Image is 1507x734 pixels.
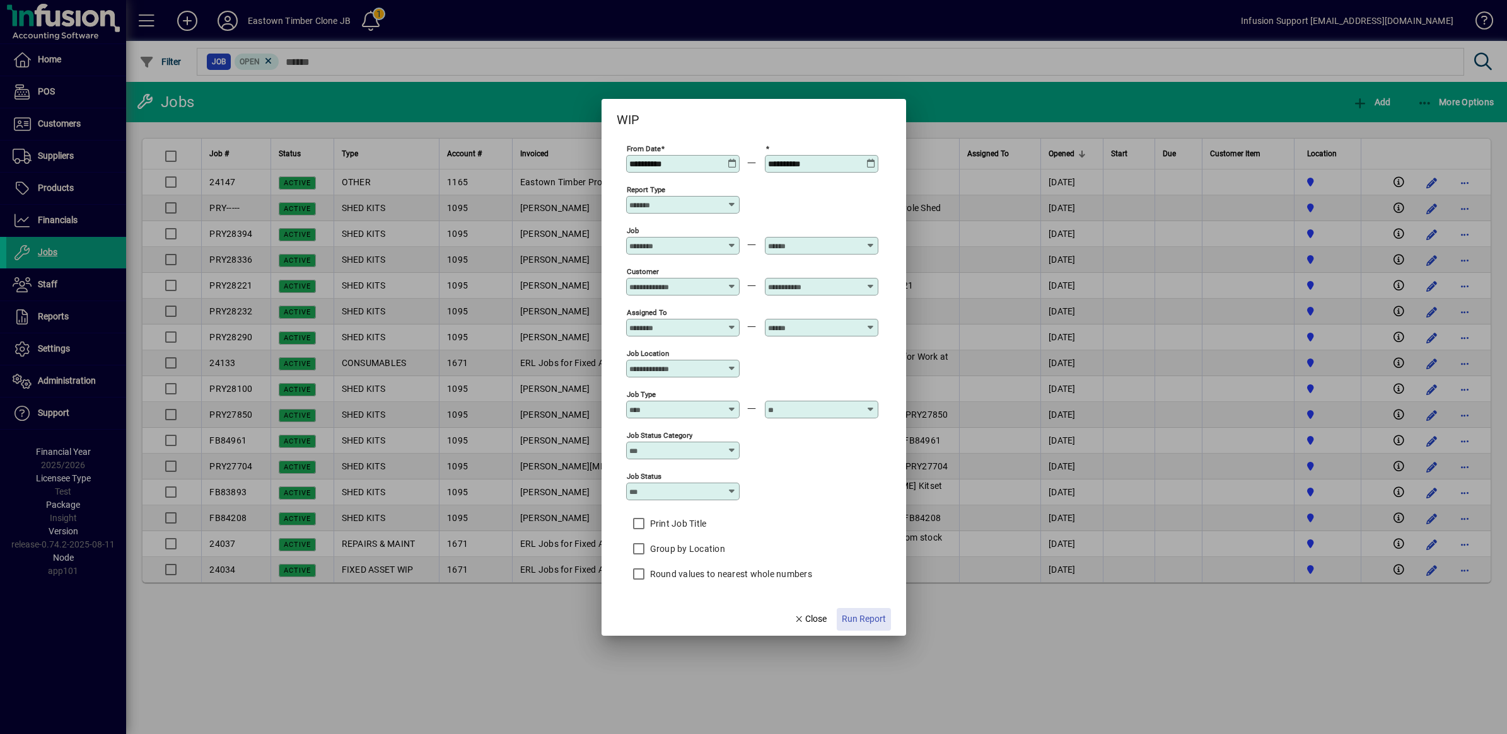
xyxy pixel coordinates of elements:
[648,568,812,580] label: Round values to nearest whole numbers
[627,430,692,439] mat-label: Job Status Category
[842,612,886,626] span: Run Report
[627,144,661,152] mat-label: From Date
[627,389,656,398] mat-label: Job Type
[794,612,827,626] span: Close
[648,517,707,530] label: Print Job Title
[627,307,667,316] mat-label: Assigned To
[627,226,639,234] mat-label: Job
[627,471,661,480] mat-label: Job Status
[627,185,665,193] mat-label: Report Type
[627,267,659,275] mat-label: Customer
[837,608,891,631] button: Run Report
[602,99,655,130] h2: WIP
[789,608,832,631] button: Close
[648,542,725,555] label: Group by Location
[627,348,669,357] mat-label: Job Location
